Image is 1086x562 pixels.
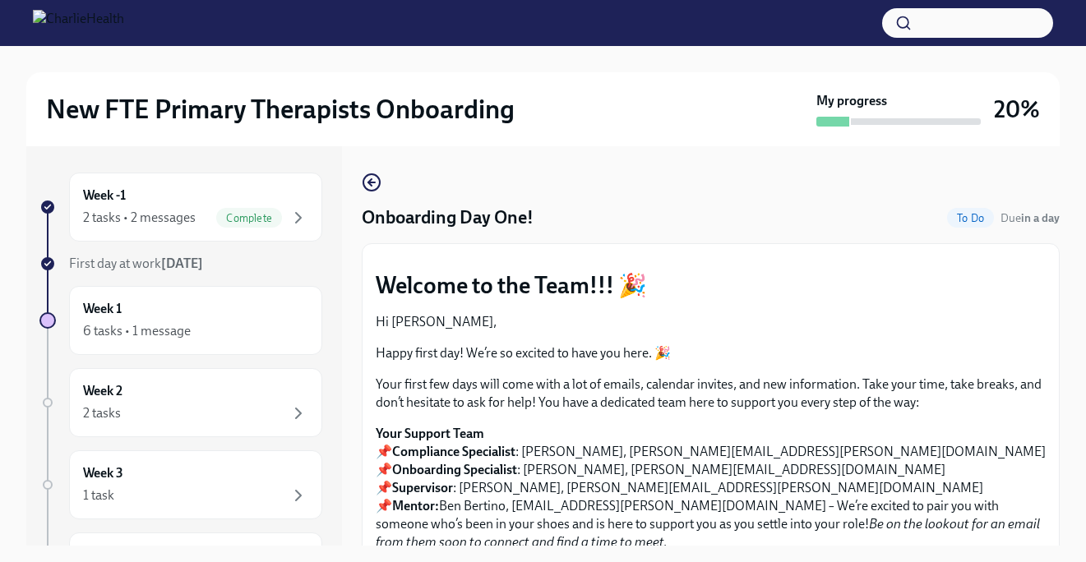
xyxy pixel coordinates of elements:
[46,93,515,126] h2: New FTE Primary Therapists Onboarding
[39,255,322,273] a: First day at work[DATE]
[376,375,1046,412] p: Your first few days will come with a lot of emails, calendar invites, and new information. Take y...
[392,498,439,514] strong: Mentor:
[39,173,322,242] a: Week -12 tasks • 2 messagesComplete
[376,313,1046,331] p: Hi [PERSON_NAME],
[1021,211,1060,225] strong: in a day
[83,187,126,205] h6: Week -1
[392,462,517,477] strong: Onboarding Specialist
[39,368,322,437] a: Week 22 tasks
[362,205,534,230] h4: Onboarding Day One!
[83,464,123,482] h6: Week 3
[392,480,453,495] strong: Supervisor
[33,10,124,36] img: CharlieHealth
[83,382,122,400] h6: Week 2
[216,212,282,224] span: Complete
[376,344,1046,362] p: Happy first day! We’re so excited to have you here. 🎉
[1001,210,1060,226] span: August 20th, 2025 07:00
[376,426,484,441] strong: Your Support Team
[376,425,1046,551] p: 📌 : [PERSON_NAME], [PERSON_NAME][EMAIL_ADDRESS][PERSON_NAME][DOMAIN_NAME] 📌 : [PERSON_NAME], [PER...
[83,300,122,318] h6: Week 1
[83,322,191,340] div: 6 tasks • 1 message
[392,444,515,459] strong: Compliance Specialist
[69,256,203,271] span: First day at work
[39,450,322,519] a: Week 31 task
[994,94,1040,124] h3: 20%
[816,92,887,110] strong: My progress
[947,212,994,224] span: To Do
[83,486,114,504] div: 1 task
[83,209,196,227] div: 2 tasks • 2 messages
[39,286,322,355] a: Week 16 tasks • 1 message
[161,256,203,271] strong: [DATE]
[376,270,1046,300] p: Welcome to the Team!!! 🎉
[1001,211,1060,225] span: Due
[83,404,121,422] div: 2 tasks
